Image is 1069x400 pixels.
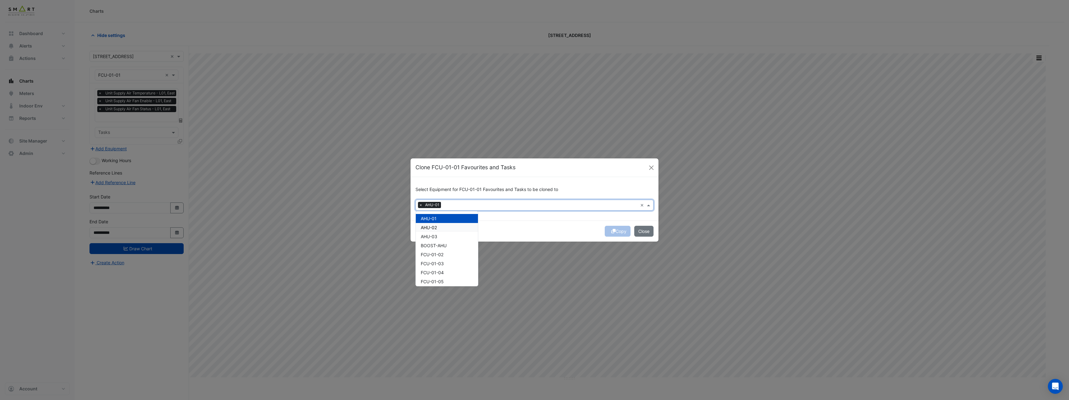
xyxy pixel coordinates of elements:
[421,270,444,275] span: FCU-01-04
[415,187,654,192] h6: Select Equipment for FCU-01-01 Favourites and Tasks to be cloned to
[424,202,441,208] span: AHU-01
[421,225,437,230] span: AHU-02
[640,202,645,208] span: Clear
[418,202,424,208] span: ×
[421,279,444,284] span: FCU-01-05
[415,163,516,171] h5: Clone FCU-01-01 Favourites and Tasks
[421,252,443,257] span: FCU-01-02
[634,226,654,237] button: Close
[421,234,437,239] span: AHU-03
[416,211,478,286] div: Options List
[647,163,656,172] button: Close
[421,243,447,248] span: BOOST-AHU
[1048,379,1063,394] div: Open Intercom Messenger
[421,216,437,221] span: AHU-01
[421,261,444,266] span: FCU-01-03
